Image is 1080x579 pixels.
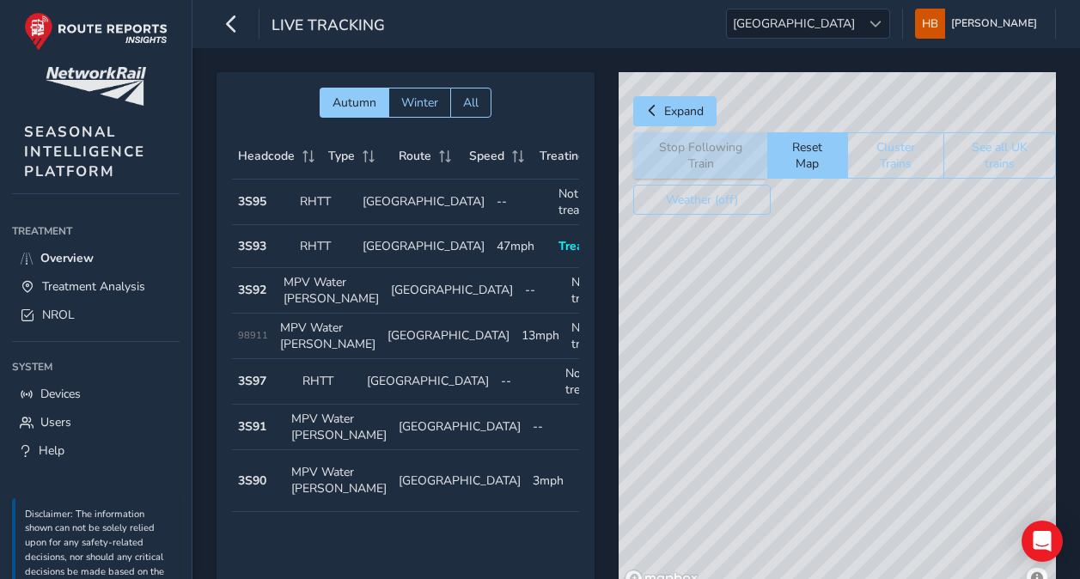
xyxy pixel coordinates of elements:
a: Overview [12,244,180,272]
td: MPV Water [PERSON_NAME] [278,268,385,314]
img: rr logo [24,12,168,51]
strong: 3S91 [238,418,266,435]
td: [GEOGRAPHIC_DATA] [357,225,491,268]
strong: 3S95 [238,193,266,210]
button: Cluster Trains [847,132,943,179]
div: Open Intercom Messenger [1022,521,1063,562]
td: MPV Water [PERSON_NAME] [285,405,393,450]
span: Overview [40,250,94,266]
span: 98911 [238,329,268,342]
button: See all UK trains [943,132,1056,179]
span: [GEOGRAPHIC_DATA] [727,9,861,38]
td: [GEOGRAPHIC_DATA] [385,268,519,314]
span: Winter [401,94,438,111]
span: Headcode [238,148,295,164]
a: Devices [12,380,180,408]
td: 47mph [491,225,553,268]
strong: 3S93 [238,238,266,254]
button: Expand [633,96,717,126]
td: -- [519,268,565,314]
td: [GEOGRAPHIC_DATA] [393,450,527,512]
span: Autumn [333,94,376,111]
td: [GEOGRAPHIC_DATA] [381,314,516,359]
td: Not treating [559,359,624,405]
td: MPV Water [PERSON_NAME] [274,314,381,359]
td: [GEOGRAPHIC_DATA] [393,405,527,450]
span: NROL [42,307,75,323]
span: Route [398,148,430,164]
span: Treating [539,148,584,164]
span: All [463,94,479,111]
img: diamond-layout [915,9,945,39]
td: -- [491,180,553,225]
span: [PERSON_NAME] [951,9,1037,39]
td: Not treating [552,180,615,225]
span: Treatment Analysis [42,278,145,295]
span: Help [39,442,64,459]
td: -- [527,405,581,450]
td: MPV Water [PERSON_NAME] [285,450,393,512]
td: 3mph [527,450,581,512]
span: SEASONAL INTELLIGENCE PLATFORM [24,122,145,181]
button: All [450,88,491,118]
td: Not treating [565,268,619,314]
span: Expand [664,103,704,119]
span: Users [40,414,71,430]
span: Devices [40,386,81,402]
strong: 3S97 [238,373,266,389]
a: NROL [12,301,180,329]
img: customer logo [46,67,146,106]
span: Live Tracking [272,15,385,39]
button: Autumn [320,88,388,118]
td: RHTT [294,180,357,225]
td: 13mph [516,314,565,359]
button: Reset Map [767,132,847,179]
span: Type [328,148,355,164]
td: Not treating [565,314,619,359]
div: System [12,354,180,380]
button: Winter [388,88,450,118]
td: -- [495,359,559,405]
a: Help [12,436,180,465]
a: Users [12,408,180,436]
strong: 3S92 [238,282,266,298]
div: Treatment [12,218,180,244]
span: Treating [558,238,605,254]
strong: 3S90 [238,472,266,489]
td: RHTT [294,225,357,268]
button: [PERSON_NAME] [915,9,1043,39]
td: RHTT [296,359,361,405]
td: [GEOGRAPHIC_DATA] [361,359,495,405]
span: Speed [468,148,503,164]
a: Treatment Analysis [12,272,180,301]
td: [GEOGRAPHIC_DATA] [357,180,491,225]
button: Weather (off) [633,185,771,215]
